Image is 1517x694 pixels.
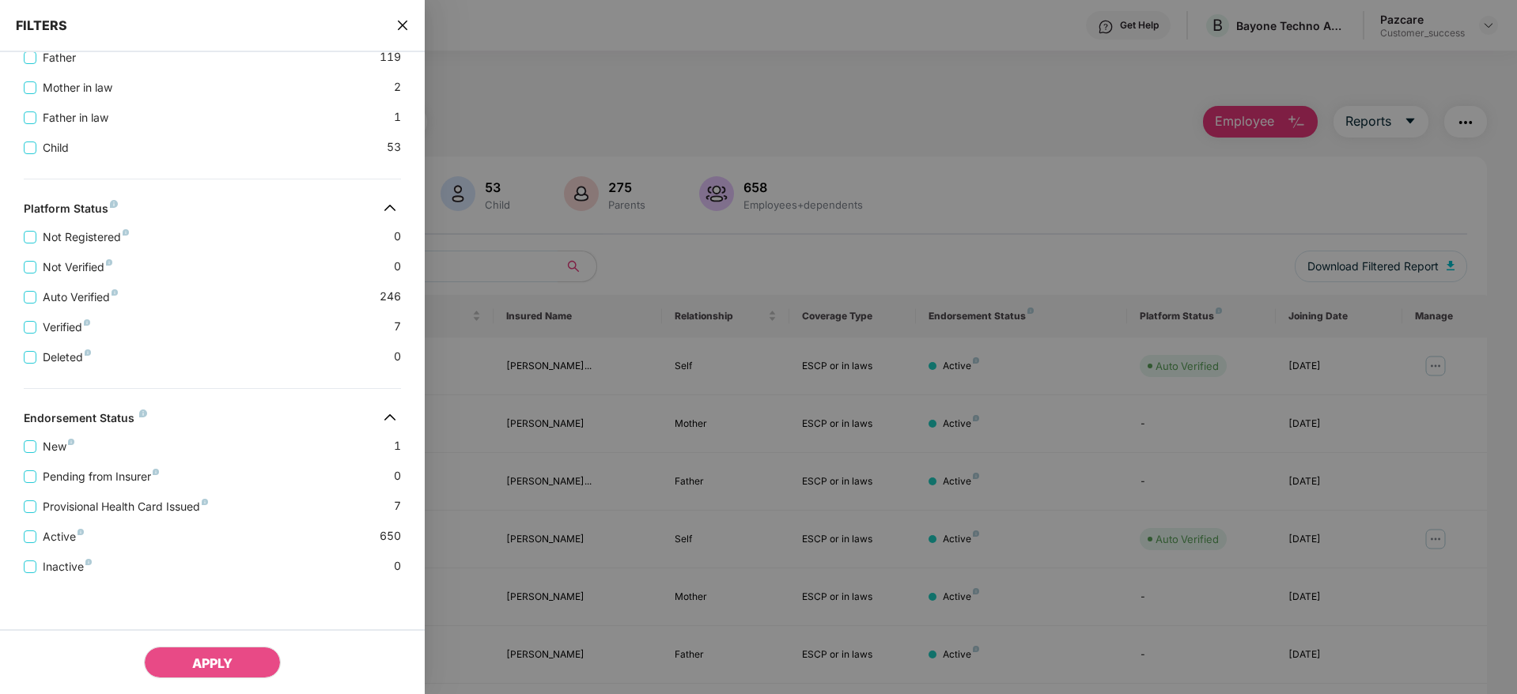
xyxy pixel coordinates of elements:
[377,195,403,221] img: svg+xml;base64,PHN2ZyB4bWxucz0iaHR0cDovL3d3dy53My5vcmcvMjAwMC9zdmciIHdpZHRoPSIzMiIgaGVpZ2h0PSIzMi...
[396,17,409,33] span: close
[16,17,67,33] span: FILTERS
[36,498,214,515] span: Provisional Health Card Issued
[68,439,74,445] img: svg+xml;base64,PHN2ZyB4bWxucz0iaHR0cDovL3d3dy53My5vcmcvMjAwMC9zdmciIHdpZHRoPSI4IiBoZWlnaHQ9IjgiIH...
[144,647,281,678] button: APPLY
[36,109,115,126] span: Father in law
[78,529,84,535] img: svg+xml;base64,PHN2ZyB4bWxucz0iaHR0cDovL3d3dy53My5vcmcvMjAwMC9zdmciIHdpZHRoPSI4IiBoZWlnaHQ9IjgiIH...
[36,258,119,276] span: Not Verified
[36,139,75,157] span: Child
[139,409,147,417] img: svg+xml;base64,PHN2ZyB4bWxucz0iaHR0cDovL3d3dy53My5vcmcvMjAwMC9zdmciIHdpZHRoPSI4IiBoZWlnaHQ9IjgiIH...
[394,497,401,515] span: 7
[85,349,91,356] img: svg+xml;base64,PHN2ZyB4bWxucz0iaHR0cDovL3d3dy53My5vcmcvMjAwMC9zdmciIHdpZHRoPSI4IiBoZWlnaHQ9IjgiIH...
[387,138,401,157] span: 53
[36,49,82,66] span: Father
[394,348,401,366] span: 0
[106,259,112,266] img: svg+xml;base64,PHN2ZyB4bWxucz0iaHR0cDovL3d3dy53My5vcmcvMjAwMC9zdmciIHdpZHRoPSI4IiBoZWlnaHQ9IjgiIH...
[84,319,90,326] img: svg+xml;base64,PHN2ZyB4bWxucz0iaHR0cDovL3d3dy53My5vcmcvMjAwMC9zdmciIHdpZHRoPSI4IiBoZWlnaHQ9IjgiIH...
[36,79,119,96] span: Mother in law
[394,258,401,276] span: 0
[394,467,401,485] span: 0
[36,319,96,336] span: Verified
[380,48,401,66] span: 119
[153,469,159,475] img: svg+xml;base64,PHN2ZyB4bWxucz0iaHR0cDovL3d3dy53My5vcmcvMjAwMC9zdmciIHdpZHRoPSI4IiBoZWlnaHQ9IjgiIH...
[394,557,401,575] span: 0
[36,289,124,306] span: Auto Verified
[36,349,97,366] span: Deleted
[394,318,401,336] span: 7
[394,228,401,246] span: 0
[85,559,92,565] img: svg+xml;base64,PHN2ZyB4bWxucz0iaHR0cDovL3d3dy53My5vcmcvMjAwMC9zdmciIHdpZHRoPSI4IiBoZWlnaHQ9IjgiIH...
[123,229,129,236] img: svg+xml;base64,PHN2ZyB4bWxucz0iaHR0cDovL3d3dy53My5vcmcvMjAwMC9zdmciIHdpZHRoPSI4IiBoZWlnaHQ9IjgiIH...
[377,405,403,430] img: svg+xml;base64,PHN2ZyB4bWxucz0iaHR0cDovL3d3dy53My5vcmcvMjAwMC9zdmciIHdpZHRoPSIzMiIgaGVpZ2h0PSIzMi...
[394,437,401,455] span: 1
[380,527,401,545] span: 650
[36,438,81,455] span: New
[202,499,208,505] img: svg+xml;base64,PHN2ZyB4bWxucz0iaHR0cDovL3d3dy53My5vcmcvMjAwMC9zdmciIHdpZHRoPSI4IiBoZWlnaHQ9IjgiIH...
[36,468,165,485] span: Pending from Insurer
[380,288,401,306] span: 246
[24,202,118,221] div: Platform Status
[36,228,135,246] span: Not Registered
[36,558,98,575] span: Inactive
[112,289,118,296] img: svg+xml;base64,PHN2ZyB4bWxucz0iaHR0cDovL3d3dy53My5vcmcvMjAwMC9zdmciIHdpZHRoPSI4IiBoZWlnaHQ9IjgiIH...
[192,655,233,671] span: APPLY
[24,411,147,430] div: Endorsement Status
[110,200,118,208] img: svg+xml;base64,PHN2ZyB4bWxucz0iaHR0cDovL3d3dy53My5vcmcvMjAwMC9zdmciIHdpZHRoPSI4IiBoZWlnaHQ9IjgiIH...
[394,108,401,126] span: 1
[36,528,90,545] span: Active
[394,78,401,96] span: 2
